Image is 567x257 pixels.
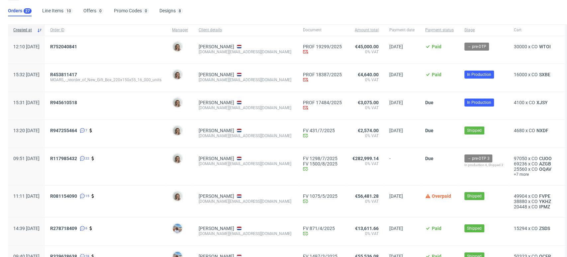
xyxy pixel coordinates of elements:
[389,72,403,77] span: [DATE]
[529,128,535,133] span: CO
[85,156,89,161] span: 22
[173,42,182,51] img: Monika Poźniak
[467,193,482,199] span: Shipped
[529,100,535,105] span: CO
[173,191,182,201] img: Monika Poźniak
[42,6,73,16] a: Line Items10
[173,224,182,233] img: Marta Kozłowska
[389,226,403,231] span: [DATE]
[389,156,415,177] span: -
[538,226,551,231] a: ZSDS
[352,105,379,111] span: 0% VAT
[514,166,527,172] span: 25560
[173,70,182,79] img: Monika Poźniak
[514,161,527,166] span: 69236
[464,162,503,168] div: In production 4, Shipped 3
[303,161,342,166] a: FV 1500/8/2025
[531,199,538,204] span: CO
[25,9,30,13] div: 27
[531,161,538,166] span: CO
[538,193,552,199] span: FVPE
[50,128,78,133] a: R947255464
[389,44,403,49] span: [DATE]
[464,27,503,33] span: Stage
[389,193,403,199] span: [DATE]
[538,199,552,204] a: YKHZ
[50,72,77,77] span: R453811417
[199,72,234,77] a: [PERSON_NAME]
[50,193,78,199] a: R081154090
[66,9,71,13] div: 10
[538,44,552,49] a: WTOI
[50,226,77,231] span: R278718409
[85,226,87,231] span: 6
[179,9,181,13] div: 8
[358,72,379,77] span: €4,640.00
[538,166,553,172] a: OQAV
[425,128,433,133] span: Due
[50,44,78,49] a: R752040841
[199,49,292,55] div: [DOMAIN_NAME][EMAIL_ADDRESS][DOMAIN_NAME]
[50,128,77,133] span: R947255464
[303,72,342,77] a: PROF 18387/2025
[355,226,379,231] span: €13,611.66
[514,193,527,199] span: 49904
[78,128,87,133] a: 7
[531,226,538,231] span: CO
[199,27,292,33] span: Client details
[50,100,77,105] span: R945610518
[13,27,34,33] span: Created at
[352,133,379,138] span: 0% VAT
[173,154,182,163] img: Monika Poźniak
[78,156,89,161] a: 22
[172,27,188,33] span: Manager
[8,6,32,16] a: Orders27
[352,49,379,55] span: 0% VAT
[514,199,527,204] span: 38880
[50,27,161,33] span: Order ID
[145,9,147,13] div: 0
[514,226,527,231] span: 15294
[303,156,342,161] a: FV 1298/7/2025
[531,44,538,49] span: CO
[467,100,491,106] span: In Production
[78,226,87,231] a: 6
[199,231,292,236] div: [DOMAIN_NAME][EMAIL_ADDRESS][DOMAIN_NAME]
[50,193,77,199] span: R081154090
[303,128,342,133] a: FV 431/7/2025
[83,6,103,16] a: Offers0
[199,77,292,83] div: [DOMAIN_NAME][EMAIL_ADDRESS][DOMAIN_NAME]
[531,156,538,161] span: CO
[13,156,40,161] span: 09:51 [DATE]
[173,98,182,107] img: Monika Poźniak
[352,231,379,236] span: 0% VAT
[432,44,441,49] span: Paid
[389,128,403,133] span: [DATE]
[514,100,524,105] span: 4100
[50,72,78,77] a: R453811417
[352,199,379,204] span: 0% VAT
[538,72,552,77] a: SXBE
[352,161,379,166] span: 0% VAT
[467,155,490,161] span: → pre-DTP 3
[13,72,40,77] span: 15:32 [DATE]
[538,204,551,209] a: IPMZ
[199,193,234,199] a: [PERSON_NAME]
[467,44,486,50] span: → pre-DTP
[514,44,527,49] span: 30000
[303,44,342,49] a: PROF 19299/2025
[50,77,161,83] span: MOARS_-_reorder_of_New_Gift_Box_220x150x55_16_000_units
[13,226,40,231] span: 14:39 [DATE]
[531,204,538,209] span: CO
[432,72,441,77] span: Paid
[303,27,342,33] span: Document
[389,27,415,33] span: Payment date
[199,133,292,138] div: [DOMAIN_NAME][EMAIL_ADDRESS][DOMAIN_NAME]
[535,128,550,133] a: NXDF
